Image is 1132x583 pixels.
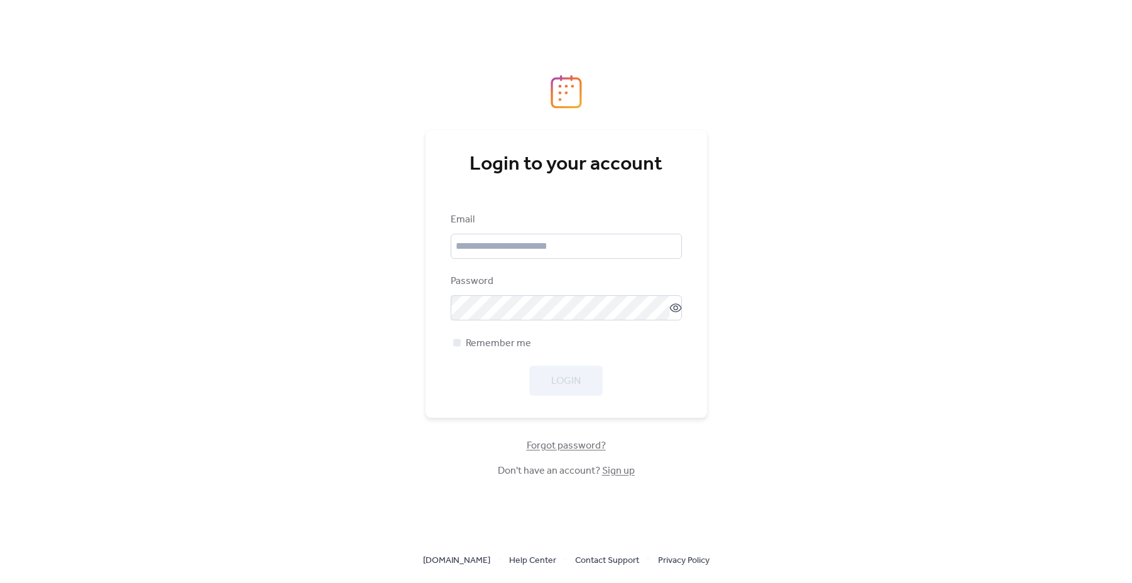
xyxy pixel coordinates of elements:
div: Password [451,274,679,289]
span: Privacy Policy [658,553,710,569]
span: Remember me [466,336,531,351]
span: Don't have an account? [498,464,635,479]
a: [DOMAIN_NAME] [423,552,490,568]
span: Forgot password? [527,439,606,454]
a: Privacy Policy [658,552,710,568]
div: Login to your account [451,152,682,177]
span: Contact Support [575,553,639,569]
a: Contact Support [575,552,639,568]
a: Sign up [602,461,635,481]
a: Forgot password? [527,442,606,449]
span: [DOMAIN_NAME] [423,553,490,569]
img: logo [551,75,582,109]
div: Email [451,212,679,227]
span: Help Center [509,553,556,569]
a: Help Center [509,552,556,568]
